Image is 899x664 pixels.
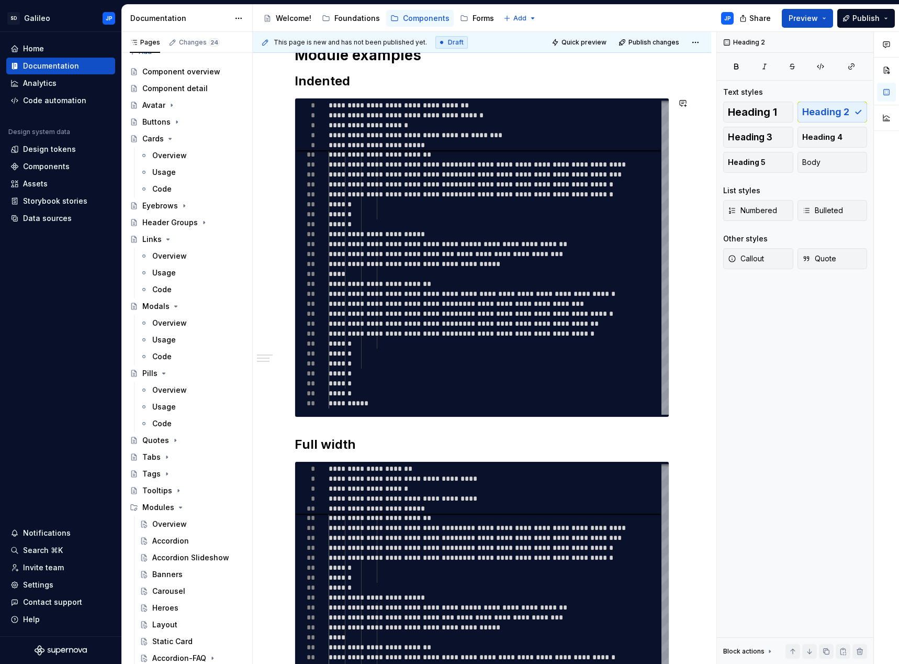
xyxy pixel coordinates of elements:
[136,616,248,633] a: Layout
[6,141,115,158] a: Design tokens
[126,114,248,130] a: Buttons
[152,385,187,395] div: Overview
[6,58,115,74] a: Documentation
[23,95,86,106] div: Code automation
[152,318,187,328] div: Overview
[274,38,427,47] span: This page is new and has not been published yet.
[126,365,248,382] a: Pills
[136,248,248,264] a: Overview
[723,234,768,244] div: Other styles
[126,482,248,499] a: Tooltips
[136,533,248,549] a: Accordion
[136,264,248,281] a: Usage
[6,594,115,611] button: Contact support
[723,647,765,656] div: Block actions
[797,152,868,173] button: Body
[126,466,248,482] a: Tags
[728,132,772,142] span: Heading 3
[152,536,189,546] div: Accordion
[106,14,113,23] div: JP
[136,164,248,181] a: Usage
[797,200,868,221] button: Bulleted
[456,10,498,27] a: Forms
[403,13,449,24] div: Components
[130,38,160,47] div: Pages
[797,127,868,148] button: Heading 4
[6,158,115,175] a: Components
[837,9,895,28] button: Publish
[23,545,63,556] div: Search ⌘K
[797,248,868,269] button: Quote
[152,268,176,278] div: Usage
[126,80,248,97] a: Component detail
[142,134,164,144] div: Cards
[802,253,836,264] span: Quote
[152,653,206,663] div: Accordion-FAQ
[548,35,611,50] button: Quick preview
[152,251,187,261] div: Overview
[6,577,115,593] a: Settings
[6,40,115,57] a: Home
[728,157,766,168] span: Heading 5
[6,559,115,576] a: Invite team
[142,83,208,94] div: Component detail
[6,611,115,628] button: Help
[723,185,760,196] div: List styles
[142,67,220,77] div: Component overview
[152,167,176,178] div: Usage
[259,10,316,27] a: Welcome!
[723,102,793,123] button: Heading 1
[276,13,311,24] div: Welcome!
[130,13,229,24] div: Documentation
[136,147,248,164] a: Overview
[152,603,178,613] div: Heroes
[24,13,50,24] div: Galileo
[723,200,793,221] button: Numbered
[142,502,174,513] div: Modules
[23,597,82,607] div: Contact support
[723,152,793,173] button: Heading 5
[561,38,606,47] span: Quick preview
[136,181,248,197] a: Code
[513,14,526,23] span: Add
[728,253,764,264] span: Callout
[6,210,115,227] a: Data sources
[782,9,833,28] button: Preview
[126,499,248,516] div: Modules
[152,619,177,630] div: Layout
[126,130,248,147] a: Cards
[295,73,669,90] h2: Indented
[142,301,170,312] div: Modals
[802,205,843,216] span: Bulleted
[136,600,248,616] a: Heroes
[723,644,774,659] div: Block actions
[473,13,494,24] div: Forms
[802,157,821,168] span: Body
[152,284,172,295] div: Code
[142,217,198,228] div: Header Groups
[142,435,169,446] div: Quotes
[142,469,161,479] div: Tags
[142,485,172,496] div: Tooltips
[126,432,248,449] a: Quotes
[23,528,71,538] div: Notifications
[152,519,187,529] div: Overview
[615,35,684,50] button: Publish changes
[136,633,248,650] a: Static Card
[136,348,248,365] a: Code
[723,248,793,269] button: Callout
[152,184,172,194] div: Code
[126,63,248,80] a: Component overview
[386,10,454,27] a: Components
[6,525,115,541] button: Notifications
[789,13,818,24] span: Preview
[136,549,248,566] a: Accordion Slideshow
[734,9,778,28] button: Share
[179,38,220,47] div: Changes
[318,10,384,27] a: Foundations
[136,382,248,399] a: Overview
[126,298,248,315] a: Modals
[23,78,57,88] div: Analytics
[35,645,87,656] svg: Supernova Logo
[23,614,40,625] div: Help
